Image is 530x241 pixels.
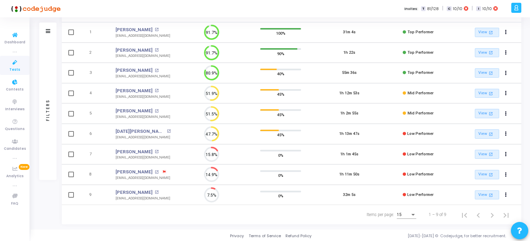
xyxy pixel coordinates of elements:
button: Actions [501,170,511,180]
span: Low Performer [407,152,434,156]
a: Refund Policy [285,233,311,239]
span: 10/10 [482,6,492,12]
span: 40% [277,70,284,77]
a: View [475,28,499,37]
span: 15 [397,212,402,217]
mat-icon: open_in_new [488,151,494,157]
mat-icon: open_in_new [155,48,159,52]
span: Mid Performer [408,91,434,95]
button: Actions [501,28,511,37]
span: Mid Performer [408,111,434,115]
mat-icon: open_in_new [488,192,494,198]
mat-icon: open_in_new [155,89,159,93]
button: Actions [501,190,511,200]
td: 5 [79,103,109,124]
mat-icon: open_in_new [488,131,494,137]
div: 55m 36s [342,70,357,76]
mat-icon: open_in_new [155,109,159,113]
span: Top Performer [408,50,434,55]
span: 10/10 [453,6,462,12]
td: 8 [79,164,109,185]
span: Low Performer [407,172,434,177]
div: [EMAIL_ADDRESS][DOMAIN_NAME] [116,94,170,100]
span: Top Performer [408,30,434,34]
span: 0% [278,152,283,158]
span: New [19,164,29,170]
div: 1h 13m 47s [339,131,359,137]
div: [DATE]-[DATE] © Codejudge, for better recruitment. [311,233,521,239]
div: [EMAIL_ADDRESS][DOMAIN_NAME] [116,135,171,140]
span: Interviews [5,106,25,112]
a: [PERSON_NAME] [116,189,153,196]
td: 6 [79,124,109,144]
a: View [475,48,499,58]
button: Actions [501,129,511,139]
span: 45% [277,131,284,138]
mat-icon: open_in_new [155,69,159,72]
img: logo [9,2,61,16]
a: [PERSON_NAME] [116,107,153,114]
div: 1h 22s [343,50,355,56]
mat-icon: open_in_new [155,170,159,174]
a: View [475,89,499,98]
span: Low Performer [407,131,434,136]
mat-icon: open_in_new [488,70,494,76]
div: [EMAIL_ADDRESS][DOMAIN_NAME] [116,53,170,59]
span: | [472,5,473,12]
div: [EMAIL_ADDRESS][DOMAIN_NAME] [116,175,170,181]
button: Next page [485,208,499,222]
div: Items per page: [367,212,394,218]
a: View [475,150,499,159]
button: Last page [499,208,513,222]
div: 1h 2m 55s [340,111,358,117]
div: 1 – 9 of 9 [429,212,446,218]
span: Dashboard [5,40,25,45]
a: [PERSON_NAME] [116,148,153,155]
td: 4 [79,83,109,104]
span: FAQ [11,201,18,207]
div: [EMAIL_ADDRESS][DOMAIN_NAME] [116,196,170,201]
span: 0% [278,192,283,199]
div: [EMAIL_ADDRESS][DOMAIN_NAME] [116,155,170,160]
button: First page [458,208,471,222]
a: Privacy [230,233,244,239]
div: 32m 5s [343,192,356,198]
span: 90% [277,50,284,57]
td: 2 [79,43,109,63]
button: Actions [501,109,511,119]
span: 0% [278,172,283,179]
mat-icon: open_in_new [488,172,494,178]
a: [PERSON_NAME] [116,169,153,175]
span: I [476,6,481,11]
span: Candidates [4,146,26,152]
span: 81/128 [427,6,439,12]
td: 1 [79,22,109,43]
div: [EMAIL_ADDRESS][DOMAIN_NAME] [116,74,170,79]
button: Actions [501,68,511,78]
div: Filters [45,72,51,148]
div: [EMAIL_ADDRESS][DOMAIN_NAME] [116,33,170,38]
div: 1h 1m 45s [340,152,358,157]
a: Terms of Service [249,233,281,239]
td: 7 [79,144,109,165]
div: [EMAIL_ADDRESS][DOMAIN_NAME] [116,114,170,120]
span: Contests [6,87,24,93]
span: Questions [5,126,25,132]
div: 1h 11m 50s [339,172,359,178]
a: [PERSON_NAME] [116,87,153,94]
a: View [475,68,499,78]
a: [PERSON_NAME] [116,67,153,74]
span: | [442,5,443,12]
mat-icon: open_in_new [488,91,494,96]
span: C [447,6,451,11]
mat-select: Items per page: [397,213,416,217]
td: 3 [79,63,109,83]
a: View [475,170,499,179]
div: 31m 4s [343,29,356,35]
a: View [475,129,499,139]
label: Invites: [404,6,418,12]
mat-icon: open_in_new [488,29,494,35]
button: Actions [501,149,511,159]
span: 45% [277,111,284,118]
a: [PERSON_NAME] [116,47,153,54]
